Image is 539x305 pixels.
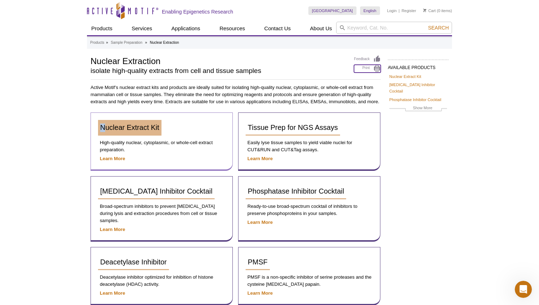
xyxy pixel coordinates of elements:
[248,258,268,266] span: PMSF
[87,22,117,35] a: Products
[145,41,147,44] li: »
[354,65,381,73] a: Print
[423,6,452,15] li: (0 items)
[98,139,225,153] p: High-quality nuclear, cytoplasmic, or whole-cell extract preparation.
[98,184,215,199] a: [MEDICAL_DATA] Inhibitor Cocktail
[98,120,161,136] a: Nuclear Extract Kit
[100,227,125,232] a: Learn More
[91,68,347,74] h2: isolate high-quality extracts from cell and tissue samples
[246,184,346,199] a: Phosphatase Inhibitor Cocktail
[387,8,397,13] a: Login
[401,8,416,13] a: Register
[336,22,452,34] input: Keyword, Cat. No.
[354,55,381,63] a: Feedback
[98,254,169,270] a: Deacetylase Inhibitor
[389,81,447,94] a: [MEDICAL_DATA] Inhibitor Cocktail
[248,187,344,195] span: Phosphatase Inhibitor Cocktail
[389,73,421,80] a: Nuclear Extract Kit
[100,123,159,131] span: Nuclear Extract Kit
[246,139,373,153] p: Easily lyse tissue samples to yield viable nuclei for CUT&RUN and CUT&Tag assays.
[260,22,295,35] a: Contact Us
[127,22,156,35] a: Services
[360,6,380,15] a: English
[162,9,233,15] h2: Enabling Epigenetics Research
[100,187,212,195] span: [MEDICAL_DATA] Inhibitor Cocktail
[389,105,447,113] a: Show More
[428,25,449,31] span: Search
[515,281,532,298] iframe: Intercom live chat
[247,220,273,225] a: Learn More
[90,40,104,46] a: Products
[98,203,225,224] p: Broad-spectrum inhibitors to prevent [MEDICAL_DATA] during lysis and extraction procedures from c...
[399,6,400,15] li: |
[389,96,441,103] a: Phosphatase Inhibitor Cocktail
[388,59,448,72] h2: AVAILABLE PRODUCTS
[150,41,179,44] li: Nuclear Extraction
[426,25,451,31] button: Search
[98,274,225,288] p: Deacetylase inhibitor optimized for inhibition of histone deacetylase (HDAC) activity.
[246,120,340,136] a: Tissue Prep for NGS Assays
[246,203,373,217] p: Ready-to-use broad-spectrum cocktail of inhibitors to preserve phosphoproteins in your samples.
[246,274,373,288] p: PMSF is a non-specific inhibitor of serine proteases and the cysteine [MEDICAL_DATA] papain.
[111,40,142,46] a: Sample Preparation
[167,22,205,35] a: Applications
[423,8,436,13] a: Cart
[91,55,347,66] h1: Nuclear Extraction
[247,156,273,161] a: Learn More
[423,9,426,12] img: Your Cart
[248,123,338,131] span: Tissue Prep for NGS Assays
[246,254,270,270] a: PMSF
[106,41,108,44] li: »
[247,290,273,296] a: Learn More
[306,22,337,35] a: About Us
[100,156,125,161] a: Learn More
[100,258,167,266] span: Deacetylase Inhibitor
[308,6,356,15] a: [GEOGRAPHIC_DATA]
[215,22,250,35] a: Resources
[91,84,381,105] p: Active Motif’s nuclear extract kits and products are ideally suited for isolating high-quality nu...
[100,290,125,296] a: Learn More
